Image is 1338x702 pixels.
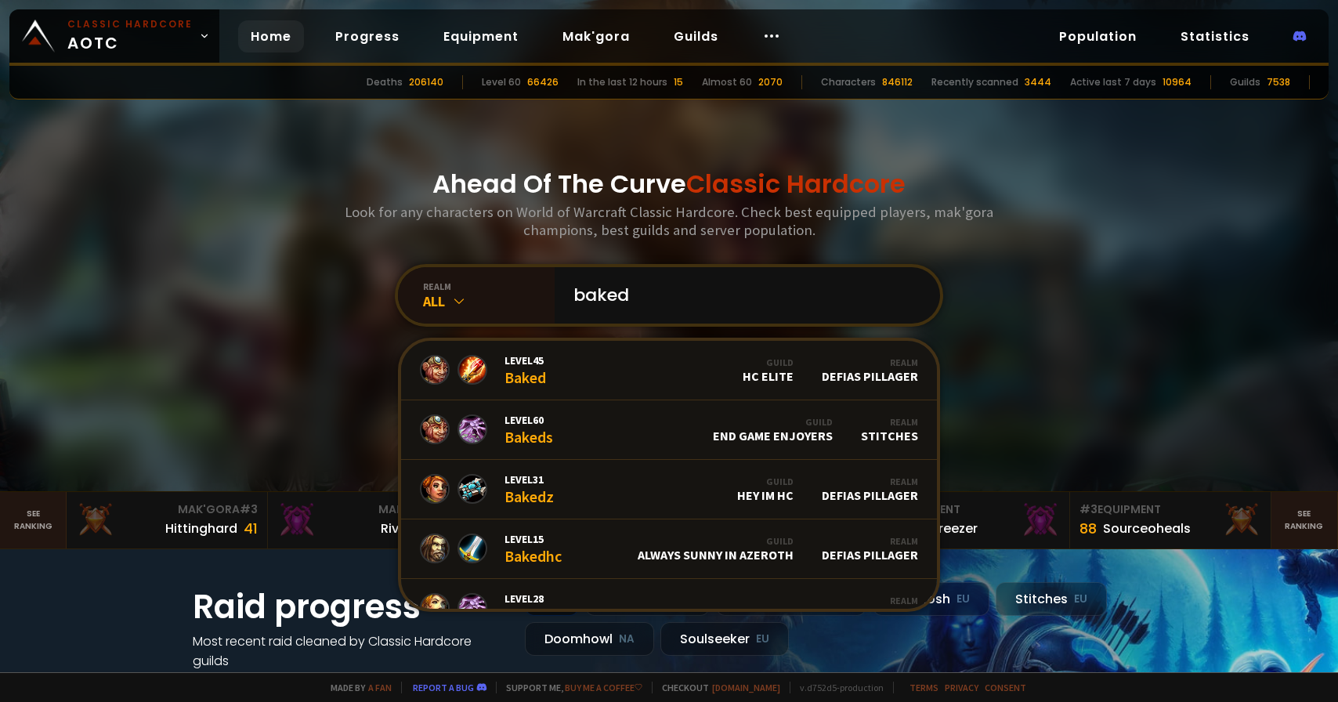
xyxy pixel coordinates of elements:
a: Mak'gora [550,20,642,52]
a: Mak'Gora#3Hittinghard41 [67,492,267,548]
div: Doomhowl [525,622,654,656]
a: [DOMAIN_NAME] [712,682,780,693]
a: Home [238,20,304,52]
div: All [423,292,555,310]
div: Rivench [381,519,430,538]
span: AOTC [67,17,193,55]
a: Equipment [431,20,531,52]
div: Guild [737,476,794,487]
div: Soulseeker [660,622,789,656]
div: Defias Pillager [822,356,918,384]
div: Baked [504,353,546,387]
span: Classic Hardcore [686,166,906,201]
div: Realm [822,476,918,487]
div: Bakeds [504,413,553,447]
a: Statistics [1168,20,1262,52]
div: hey im hc [737,476,794,503]
a: Terms [909,682,938,693]
a: Privacy [945,682,978,693]
div: Deaths [367,75,403,89]
div: Recently scanned [931,75,1018,89]
span: Level 28 [504,592,559,606]
div: Realm [822,535,918,547]
span: Level 45 [504,353,546,367]
div: Defias Pillager [822,535,918,563]
div: Level 60 [482,75,521,89]
div: 88 [1079,518,1097,539]
a: Buy me a coffee [565,682,642,693]
div: Active last 7 days [1070,75,1156,89]
div: Guild [638,535,794,547]
span: v. d752d5 - production [790,682,884,693]
a: Level60BakedsGuildEnd Game EnjoyersRealmStitches [401,400,937,460]
div: Guilds [1230,75,1260,89]
div: Stitches [861,416,918,443]
small: EU [756,631,769,647]
div: Realm [822,356,918,368]
div: Characters [821,75,876,89]
a: a fan [368,682,392,693]
div: Almost 60 [702,75,752,89]
div: Stitches [996,582,1107,616]
div: 846112 [882,75,913,89]
div: Defias Pillager [822,476,918,503]
h4: Most recent raid cleaned by Classic Hardcore guilds [193,631,506,671]
div: Realm [861,595,918,606]
div: 206140 [409,75,443,89]
small: Classic Hardcore [67,17,193,31]
div: 7538 [1267,75,1290,89]
div: Equipment [879,501,1060,518]
div: 66426 [527,75,559,89]
div: 10964 [1163,75,1192,89]
div: Mak'Gora [76,501,257,518]
div: Sourceoheals [1103,519,1191,538]
div: Realm [861,416,918,428]
a: Seeranking [1271,492,1338,548]
div: 2070 [758,75,783,89]
div: 15 [674,75,683,89]
a: Consent [985,682,1026,693]
a: Level28BakednlRealmStitches [401,579,937,639]
span: Support me, [496,682,642,693]
div: Bakednl [504,592,559,625]
div: Bakedz [504,472,554,506]
span: # 3 [240,501,258,517]
small: NA [619,631,635,647]
a: Classic HardcoreAOTC [9,9,219,63]
div: 3444 [1025,75,1051,89]
a: Mak'Gora#2Rivench100 [268,492,468,548]
div: Notafreezer [902,519,978,538]
div: End Game Enjoyers [713,416,833,443]
a: Report a bug [413,682,474,693]
a: Population [1047,20,1149,52]
div: Mak'Gora [277,501,458,518]
a: #3Equipment88Sourceoheals [1070,492,1271,548]
a: Progress [323,20,412,52]
a: Level31BakedzGuildhey im hcRealmDefias Pillager [401,460,937,519]
a: Guilds [661,20,731,52]
span: Level 60 [504,413,553,427]
a: Level15BakedhcGuildAlways Sunny in AzerothRealmDefias Pillager [401,519,937,579]
div: Guild [743,356,794,368]
h3: Look for any characters on World of Warcraft Classic Hardcore. Check best equipped players, mak'g... [338,203,1000,239]
div: Stitches [861,595,918,622]
div: In the last 12 hours [577,75,667,89]
a: #2Equipment88Notafreezer [870,492,1070,548]
span: # 3 [1079,501,1098,517]
span: Checkout [652,682,780,693]
a: Level45BakedGuildHC EliteRealmDefias Pillager [401,341,937,400]
div: Hittinghard [165,519,237,538]
span: Level 15 [504,532,562,546]
div: HC Elite [743,356,794,384]
div: Always Sunny in Azeroth [638,535,794,563]
input: Search a character... [564,267,921,324]
h1: Ahead Of The Curve [432,165,906,203]
div: realm [423,280,555,292]
small: EU [956,592,970,607]
div: Bakedhc [504,532,562,566]
small: EU [1074,592,1087,607]
div: Equipment [1079,501,1260,518]
span: Level 31 [504,472,554,487]
div: 41 [244,518,258,539]
h1: Raid progress [193,582,506,631]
